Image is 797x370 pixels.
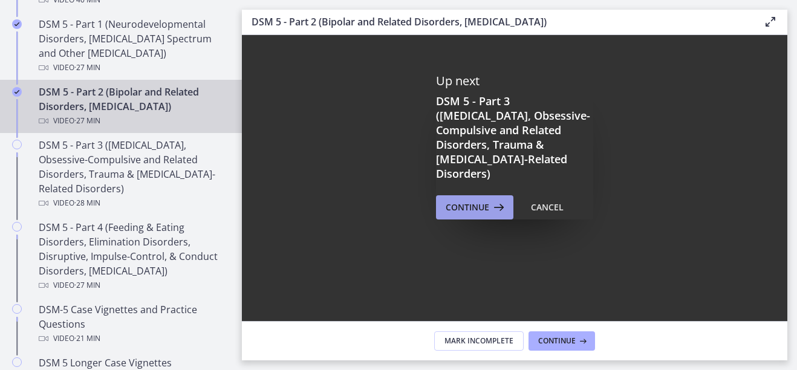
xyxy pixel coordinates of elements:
button: Mark Incomplete [434,331,524,351]
div: Video [39,331,227,346]
i: Completed [12,87,22,97]
div: Video [39,196,227,210]
div: Cancel [531,200,564,215]
button: Continue [436,195,513,219]
button: Continue [529,331,595,351]
h3: DSM 5 - Part 2 (Bipolar and Related Disorders, [MEDICAL_DATA]) [252,15,744,29]
button: Cancel [521,195,573,219]
span: · 27 min [74,114,100,128]
p: Up next [436,73,593,89]
span: Continue [538,336,576,346]
div: DSM 5 - Part 3 ([MEDICAL_DATA], Obsessive-Compulsive and Related Disorders, Trauma & [MEDICAL_DAT... [39,138,227,210]
span: Continue [446,200,489,215]
div: DSM 5 - Part 2 (Bipolar and Related Disorders, [MEDICAL_DATA]) [39,85,227,128]
div: Video [39,114,227,128]
div: DSM-5 Case Vignettes and Practice Questions [39,302,227,346]
span: Mark Incomplete [444,336,513,346]
div: DSM 5 - Part 1 (Neurodevelopmental Disorders, [MEDICAL_DATA] Spectrum and Other [MEDICAL_DATA]) [39,17,227,75]
h3: DSM 5 - Part 3 ([MEDICAL_DATA], Obsessive-Compulsive and Related Disorders, Trauma & [MEDICAL_DAT... [436,94,593,181]
span: · 21 min [74,331,100,346]
div: Video [39,60,227,75]
span: · 28 min [74,196,100,210]
span: · 27 min [74,60,100,75]
span: · 27 min [74,278,100,293]
div: Video [39,278,227,293]
i: Completed [12,19,22,29]
div: DSM 5 - Part 4 (Feeding & Eating Disorders, Elimination Disorders, Disruptive, Impulse-Control, &... [39,220,227,293]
